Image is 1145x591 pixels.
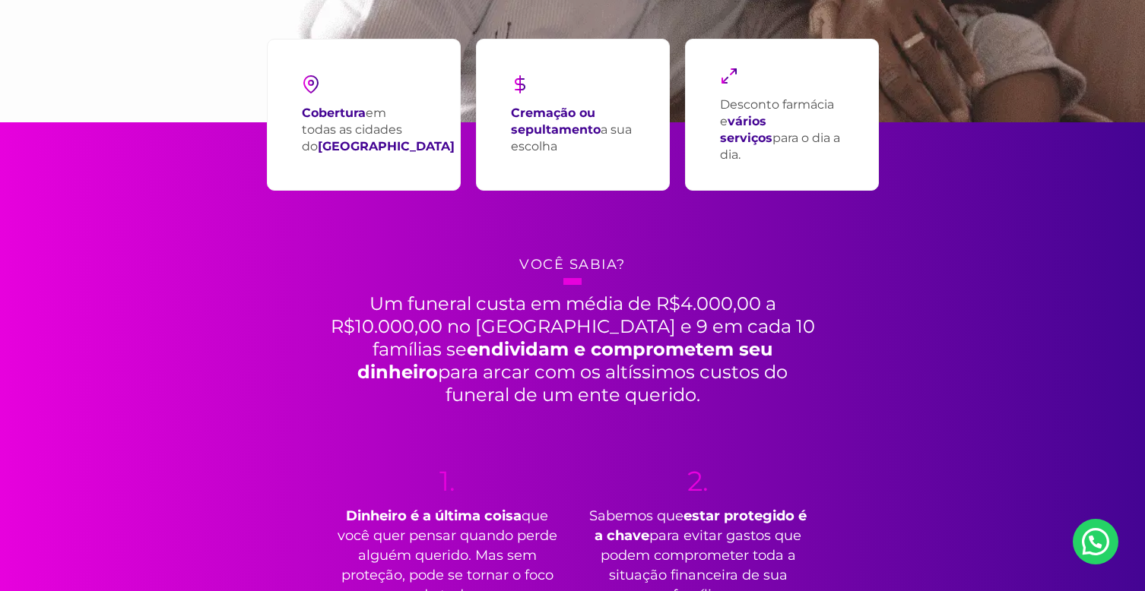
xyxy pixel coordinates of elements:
[511,75,529,93] img: dollar
[720,96,844,163] p: Desconto farmácia e para o dia a dia.
[333,467,561,495] span: 1.
[302,106,366,120] strong: Cobertura
[357,338,772,383] strong: endividam e comprometem seu dinheiro
[720,114,772,145] strong: vários serviços
[318,139,455,153] strong: [GEOGRAPHIC_DATA]
[720,67,738,85] img: maximize
[511,106,601,137] strong: Cremação ou sepultamento
[595,507,807,544] strong: estar protegido é a chave
[302,75,320,93] img: pin
[1073,519,1118,564] a: Nosso Whatsapp
[302,105,455,155] p: em todas as cidades do
[346,507,522,524] strong: Dinheiro é a última coisa
[325,278,820,406] h2: Um funeral custa em média de R$4.000,00 a R$10.000,00 no [GEOGRAPHIC_DATA] e 9 em cada 10 família...
[584,467,812,495] span: 2.
[511,105,635,155] p: a sua escolha
[173,251,972,278] h4: Você sabia?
